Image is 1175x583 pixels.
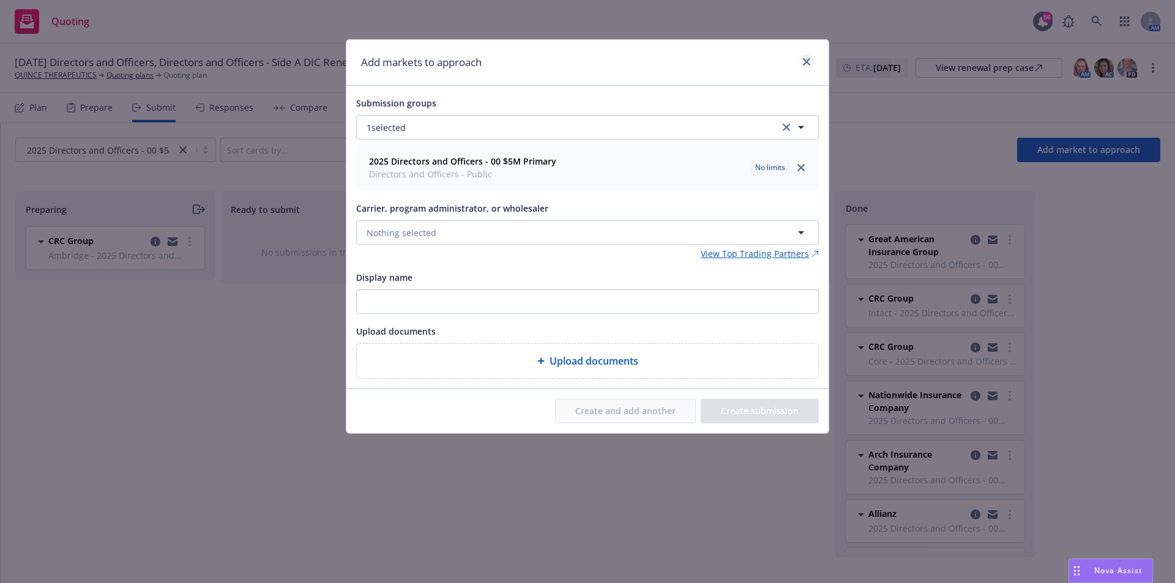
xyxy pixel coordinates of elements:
[1069,559,1084,582] div: Drag to move
[356,343,819,379] div: Upload documents
[779,120,794,135] a: clear selection
[755,162,785,173] span: No limits
[367,121,406,134] span: 1 selected
[356,202,548,214] span: Carrier, program administrator, or wholesaler
[356,325,436,337] span: Upload documents
[369,168,556,180] span: Directors and Officers - Public
[356,115,819,139] button: 1selectedclear selection
[356,220,819,245] button: Nothing selected
[361,54,482,70] h1: Add markets to approach
[369,155,556,167] strong: 2025 Directors and Officers - 00 $5M Primary
[367,226,436,239] span: Nothing selected
[550,354,638,368] span: Upload documents
[1094,565,1143,576] span: Nova Assist
[701,247,819,260] a: View Top Trading Partners
[356,272,412,283] span: Display name
[356,97,436,109] span: Submission groups
[799,54,814,69] a: close
[794,160,808,175] a: close
[1069,559,1153,583] button: Nova Assist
